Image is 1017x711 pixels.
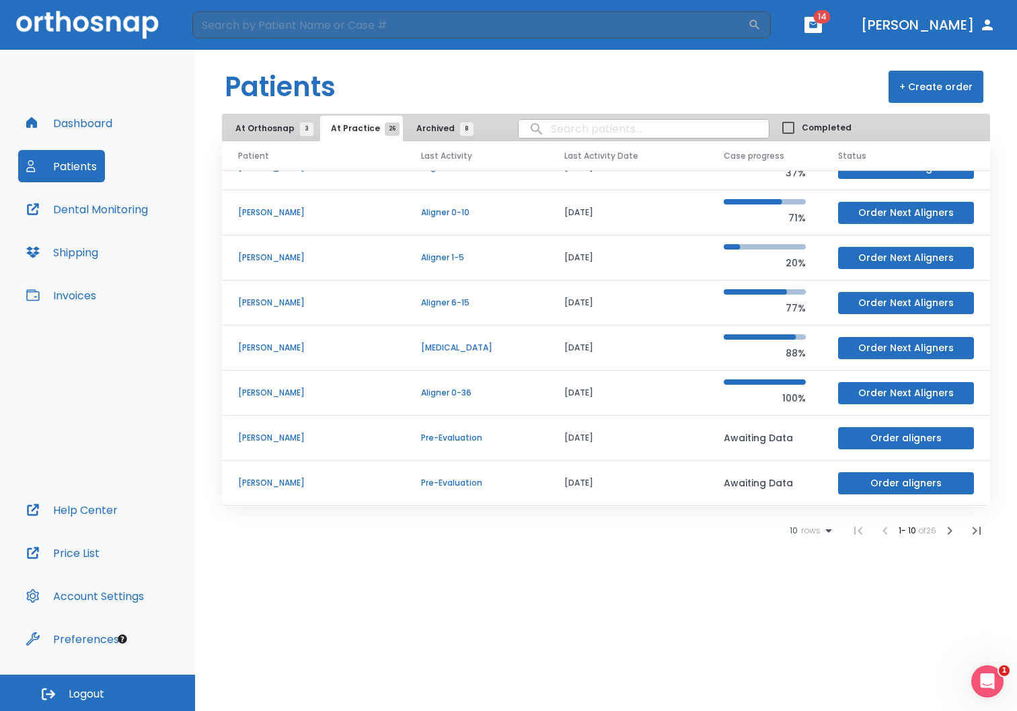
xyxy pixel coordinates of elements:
p: 88% [724,345,806,361]
button: Help Center [18,494,126,526]
button: Dental Monitoring [18,193,156,225]
button: Order Next Aligners [838,247,974,269]
p: [PERSON_NAME] [238,432,389,444]
button: Order Next Aligners [838,382,974,404]
p: [PERSON_NAME] [238,207,389,219]
td: [DATE] [548,326,708,371]
button: Shipping [18,236,106,268]
span: 14 [814,10,831,24]
button: Account Settings [18,580,152,612]
p: 71% [724,210,806,226]
button: Preferences [18,623,127,655]
td: [DATE] [548,235,708,280]
div: tabs [225,116,480,141]
button: Order Next Aligners [838,292,974,314]
td: [DATE] [548,190,708,235]
span: Last Activity Date [564,150,638,162]
button: Order aligners [838,427,974,449]
td: [DATE] [548,371,708,416]
button: Order Next Aligners [838,202,974,224]
span: 26 [385,122,400,136]
p: 100% [724,390,806,406]
p: Aligner 0-10 [421,207,532,219]
button: Patients [18,150,105,182]
td: [DATE] [548,416,708,461]
h1: Patients [225,67,336,107]
div: Tooltip anchor [116,633,128,645]
p: 37% [724,165,806,181]
span: Status [838,150,866,162]
p: [PERSON_NAME] [238,297,389,309]
p: Awaiting Data [724,475,806,491]
span: rows [798,526,821,535]
button: Order aligners [838,472,974,494]
input: search [519,116,769,142]
span: Last Activity [421,150,472,162]
button: Invoices [18,279,104,311]
p: [MEDICAL_DATA] [421,342,532,354]
p: Aligner 0-36 [421,387,532,399]
p: [PERSON_NAME] [238,477,389,489]
p: Aligner 6-15 [421,297,532,309]
span: 8 [460,122,474,136]
span: Completed [802,122,852,134]
p: Pre-Evaluation [421,432,532,444]
span: Archived [416,122,467,135]
td: [DATE] [548,461,708,506]
span: At Practice [331,122,392,135]
button: + Create order [889,71,983,103]
td: [DATE] [548,280,708,326]
span: 3 [300,122,313,136]
iframe: Intercom live chat [971,665,1004,698]
p: [PERSON_NAME] [238,387,389,399]
p: Awaiting Data [724,430,806,446]
img: Orthosnap [16,11,159,38]
span: of 26 [918,525,936,536]
span: Case progress [724,150,784,162]
span: 1 [999,665,1010,676]
p: Aligner 1-5 [421,252,532,264]
span: Patient [238,150,269,162]
p: 20% [724,255,806,271]
span: 1 - 10 [899,525,918,536]
button: Dashboard [18,107,120,139]
p: [PERSON_NAME] [238,252,389,264]
p: [PERSON_NAME] [238,342,389,354]
input: Search by Patient Name or Case # [192,11,748,38]
span: 10 [790,526,798,535]
button: Order Next Aligners [838,337,974,359]
button: [PERSON_NAME] [856,13,1001,37]
button: Price List [18,537,108,569]
span: At Orthosnap [235,122,307,135]
p: Pre-Evaluation [421,477,532,489]
span: Logout [69,687,104,702]
p: 77% [724,300,806,316]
